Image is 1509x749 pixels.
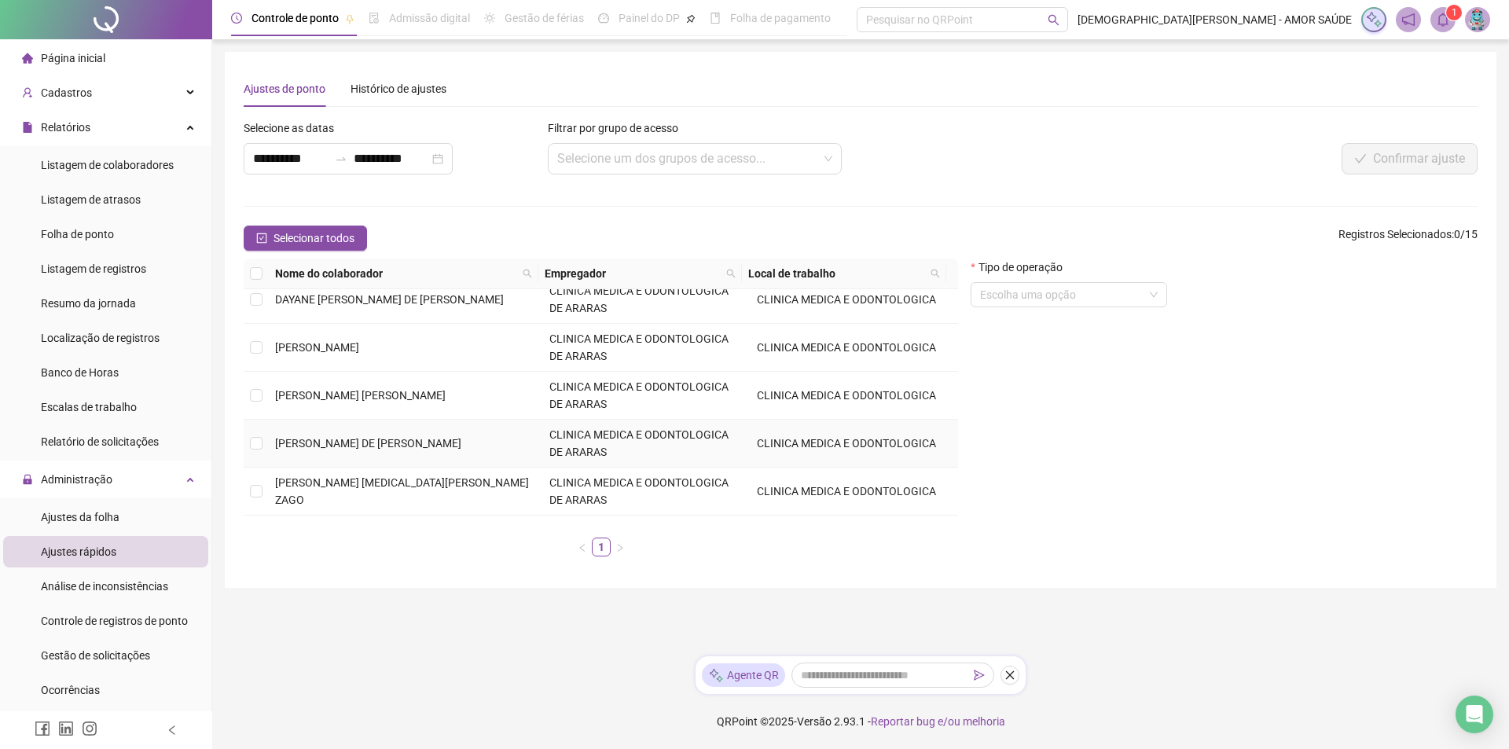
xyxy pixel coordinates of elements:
span: search [1048,14,1059,26]
span: Cadastros [41,86,92,99]
span: to [335,152,347,165]
span: Listagem de registros [41,263,146,275]
span: Página inicial [41,52,105,64]
li: 1 [592,538,611,556]
label: Selecione as datas [244,119,344,137]
span: CLINICA MEDICA E ODONTOLOGICA [757,341,936,354]
span: check-square [256,233,267,244]
button: Confirmar ajuste [1342,143,1478,174]
span: search [927,262,943,285]
span: Folha de pagamento [730,12,831,24]
span: book [710,13,721,24]
span: close [1004,670,1015,681]
span: search [723,262,739,285]
label: Tipo de operação [971,259,1072,276]
span: CLINICA MEDICA E ODONTOLOGICA [757,293,936,306]
span: Localização de registros [41,332,160,344]
span: Gestão de solicitações [41,649,150,662]
span: bell [1436,13,1450,27]
span: lock [22,474,33,485]
span: Controle de ponto [251,12,339,24]
span: linkedin [58,721,74,736]
span: Escalas de trabalho [41,401,137,413]
span: Registros Selecionados [1338,228,1452,240]
span: DAYANE [PERSON_NAME] DE [PERSON_NAME] [275,293,504,306]
button: Selecionar todos [244,226,367,251]
span: search [520,262,535,285]
span: CLINICA MEDICA E ODONTOLOGICA DE ARARAS [549,524,729,554]
span: Admissão digital [389,12,470,24]
span: Resumo da jornada [41,297,136,310]
span: home [22,53,33,64]
span: Listagem de atrasos [41,193,141,206]
a: 1 [593,538,610,556]
span: CLINICA MEDICA E ODONTOLOGICA [757,485,936,497]
img: sparkle-icon.fc2bf0ac1784a2077858766a79e2daf3.svg [1365,11,1382,28]
span: Banco de Horas [41,366,119,379]
span: Análise de inconsistências [41,580,168,593]
span: Gestão de férias [505,12,584,24]
span: instagram [82,721,97,736]
span: right [615,543,625,553]
span: Listagem de colaboradores [41,159,174,171]
span: Ajustes da folha [41,511,119,523]
span: Painel do DP [619,12,680,24]
span: [PERSON_NAME] [PERSON_NAME] [275,389,446,402]
div: Agente QR [702,663,785,687]
span: sun [484,13,495,24]
span: Empregador [545,265,721,282]
sup: 1 [1446,5,1462,20]
span: Relatórios [41,121,90,134]
img: sparkle-icon.fc2bf0ac1784a2077858766a79e2daf3.svg [708,667,724,684]
span: clock-circle [231,13,242,24]
span: Controle de registros de ponto [41,615,188,627]
span: file-done [369,13,380,24]
span: file [22,122,33,133]
span: Versão [797,715,832,728]
span: Ajustes rápidos [41,545,116,558]
span: pushpin [345,14,354,24]
footer: QRPoint © 2025 - 2.93.1 - [212,694,1509,749]
span: Folha de ponto [41,228,114,240]
span: Local de trabalho [748,265,924,282]
button: right [611,538,630,556]
span: send [974,670,985,681]
span: Administração [41,473,112,486]
span: CLINICA MEDICA E ODONTOLOGICA DE ARARAS [549,332,729,362]
span: notification [1401,13,1415,27]
span: CLINICA MEDICA E ODONTOLOGICA [757,437,936,450]
span: dashboard [598,13,609,24]
img: 76283 [1466,8,1489,31]
span: user-add [22,87,33,98]
div: Ajustes de ponto [244,80,325,97]
span: : 0 / 15 [1338,226,1478,251]
span: left [578,543,587,553]
button: left [573,538,592,556]
span: search [931,269,940,278]
span: pushpin [686,14,696,24]
span: left [167,725,178,736]
span: Selecionar todos [274,229,354,247]
span: CLINICA MEDICA E ODONTOLOGICA DE ARARAS [549,476,729,506]
li: Próxima página [611,538,630,556]
div: Histórico de ajustes [351,80,446,97]
span: search [726,269,736,278]
span: Relatório de solicitações [41,435,159,448]
span: CLINICA MEDICA E ODONTOLOGICA [757,389,936,402]
div: Open Intercom Messenger [1456,696,1493,733]
span: CLINICA MEDICA E ODONTOLOGICA DE ARARAS [549,380,729,410]
span: [PERSON_NAME] [275,341,359,354]
span: [PERSON_NAME] [MEDICAL_DATA][PERSON_NAME] ZAGO [275,476,529,506]
label: Filtrar por grupo de acesso [548,119,688,137]
li: Página anterior [573,538,592,556]
span: search [523,269,532,278]
span: swap-right [335,152,347,165]
span: [PERSON_NAME] DE [PERSON_NAME] [275,437,461,450]
span: CLINICA MEDICA E ODONTOLOGICA DE ARARAS [549,428,729,458]
span: 1 [1452,7,1457,18]
span: Reportar bug e/ou melhoria [871,715,1005,728]
span: Nome do colaborador [275,265,516,282]
span: Ocorrências [41,684,100,696]
span: facebook [35,721,50,736]
span: [DEMOGRAPHIC_DATA][PERSON_NAME] - AMOR SAÚDE [1078,11,1352,28]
